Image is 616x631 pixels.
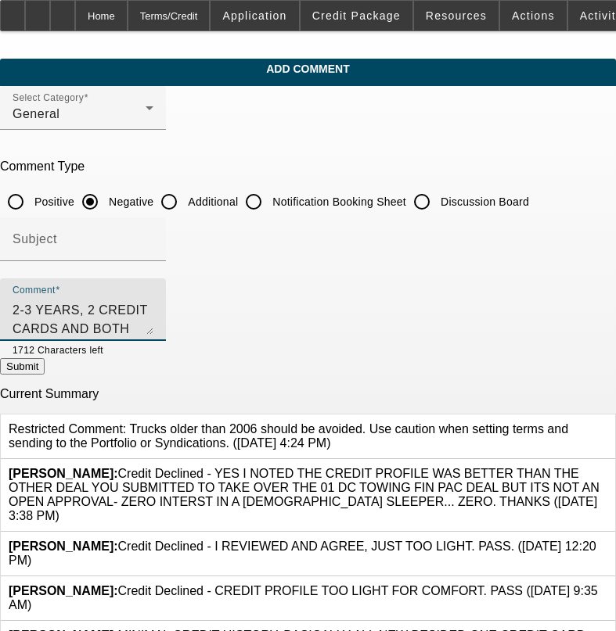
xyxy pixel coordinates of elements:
span: Add Comment [12,63,604,75]
button: Resources [414,1,499,30]
label: Notification Booking Sheet [269,194,406,210]
b: [PERSON_NAME]: [9,584,118,597]
span: Restricted Comment: Trucks older than 2006 should be avoided. Use caution when setting terms and ... [9,422,568,450]
mat-label: Comment [13,285,56,296]
b: [PERSON_NAME]: [9,467,118,480]
button: Actions [500,1,567,30]
b: [PERSON_NAME]: [9,540,118,553]
span: General [13,107,59,120]
mat-label: Select Category [13,93,84,103]
label: Positive [31,194,74,210]
span: Credit Package [312,9,401,22]
mat-label: Subject [13,232,57,246]
span: Resources [426,9,487,22]
span: Credit Declined - YES I NOTED THE CREDIT PROFILE WAS BETTER THAN THE OTHER DEAL YOU SUBMITTED TO ... [9,467,600,522]
span: Credit Declined - I REVIEWED AND AGREE, JUST TOO LIGHT. PASS. ([DATE] 12:20 PM) [9,540,596,567]
label: Additional [185,194,238,210]
span: Actions [512,9,555,22]
span: Credit Declined - CREDIT PROFILE TOO LIGHT FOR COMFORT. PASS ([DATE] 9:35 AM) [9,584,598,611]
button: Application [211,1,298,30]
span: Application [222,9,286,22]
label: Discussion Board [438,194,529,210]
label: Negative [106,194,153,210]
button: Credit Package [301,1,412,30]
mat-hint: 1712 Characters left [13,341,103,358]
